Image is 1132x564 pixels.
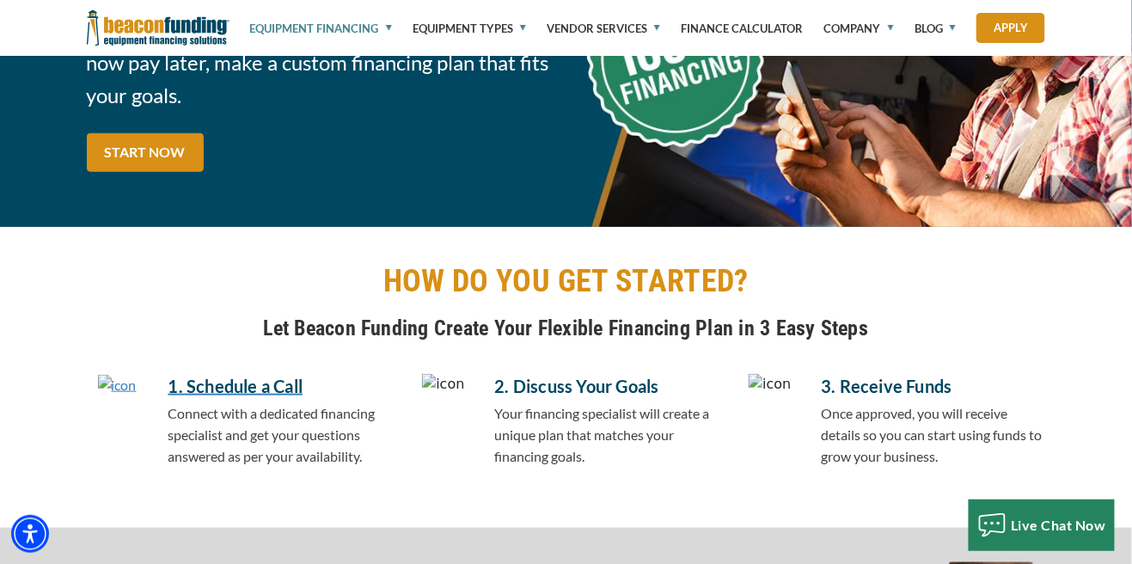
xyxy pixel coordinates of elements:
a: Apply [976,13,1045,43]
span: Live Chat Now [1012,517,1107,533]
h4: Let Beacon Funding Create Your Flexible Financing Plan in 3 Easy Steps [87,314,1046,343]
h2: HOW DO YOU GET STARTED? [87,261,1046,301]
img: icon [98,375,137,395]
img: icon [422,374,464,395]
span: Connect with a dedicated financing specialist and get your questions answered as per your availab... [168,405,376,464]
span: Whether you want to put no money down or buy now pay later, make a custom financing plan that fit... [87,14,556,112]
span: Your financing specialist will create a unique plan that matches your financing goals. [495,405,710,464]
a: START NOW [87,133,204,172]
div: Accessibility Menu [11,515,49,553]
h5: 3. Receive Funds [822,373,1046,399]
button: Live Chat Now [969,500,1116,551]
span: Once approved, you will receive details so you can start using funds to grow your business. [822,405,1043,464]
h5: 2. Discuss Your Goals [495,373,719,399]
a: 1. Schedule a Call [168,373,393,399]
img: icon [749,374,791,395]
a: icon [98,373,137,459]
